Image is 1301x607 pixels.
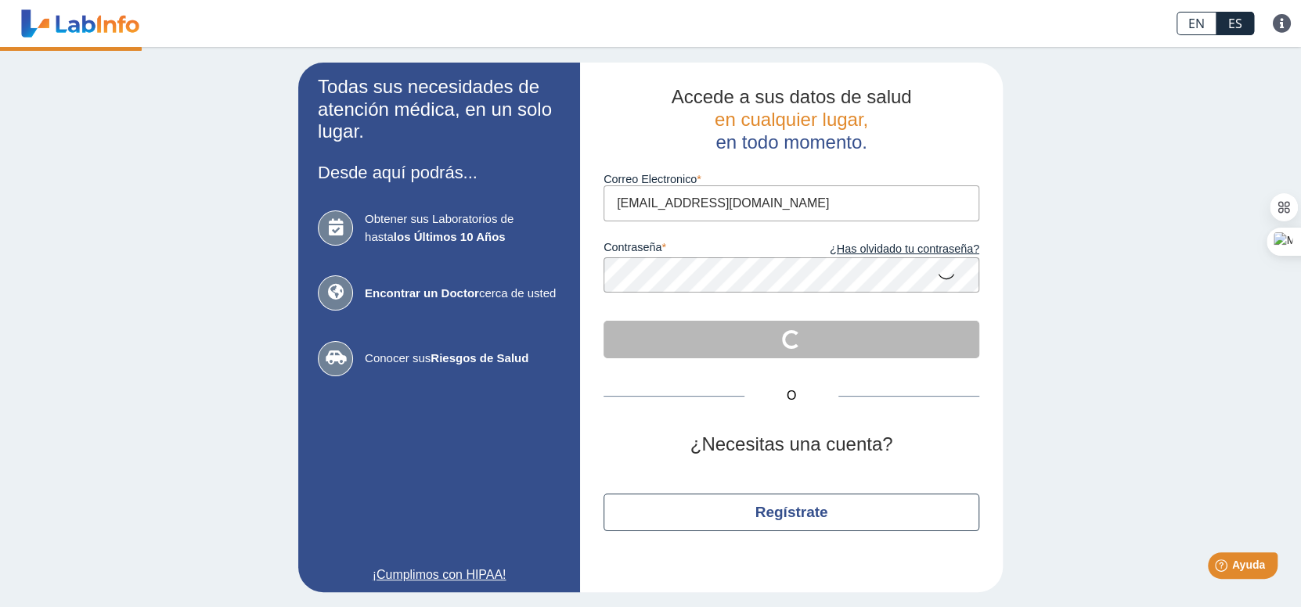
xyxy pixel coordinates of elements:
span: O [744,386,838,405]
a: ¿Has olvidado tu contraseña? [791,241,979,258]
a: ¡Cumplimos con HIPAA! [318,566,560,584]
span: Accede a sus datos de salud [672,86,912,107]
b: Riesgos de Salud [431,351,528,365]
span: Obtener sus Laboratorios de hasta [365,210,560,246]
label: Correo Electronico [604,173,979,185]
span: Conocer sus [365,350,560,368]
a: ES [1216,12,1254,35]
a: EN [1177,12,1216,35]
iframe: Help widget launcher [1162,546,1284,590]
label: contraseña [604,241,791,258]
h2: Todas sus necesidades de atención médica, en un solo lugar. [318,76,560,143]
span: en todo momento. [715,131,867,153]
span: cerca de usted [365,285,560,303]
button: Regístrate [604,494,979,531]
b: Encontrar un Doctor [365,286,479,300]
b: los Últimos 10 Años [394,230,506,243]
span: en cualquier lugar, [715,109,868,130]
h3: Desde aquí podrás... [318,163,560,182]
h2: ¿Necesitas una cuenta? [604,433,979,456]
